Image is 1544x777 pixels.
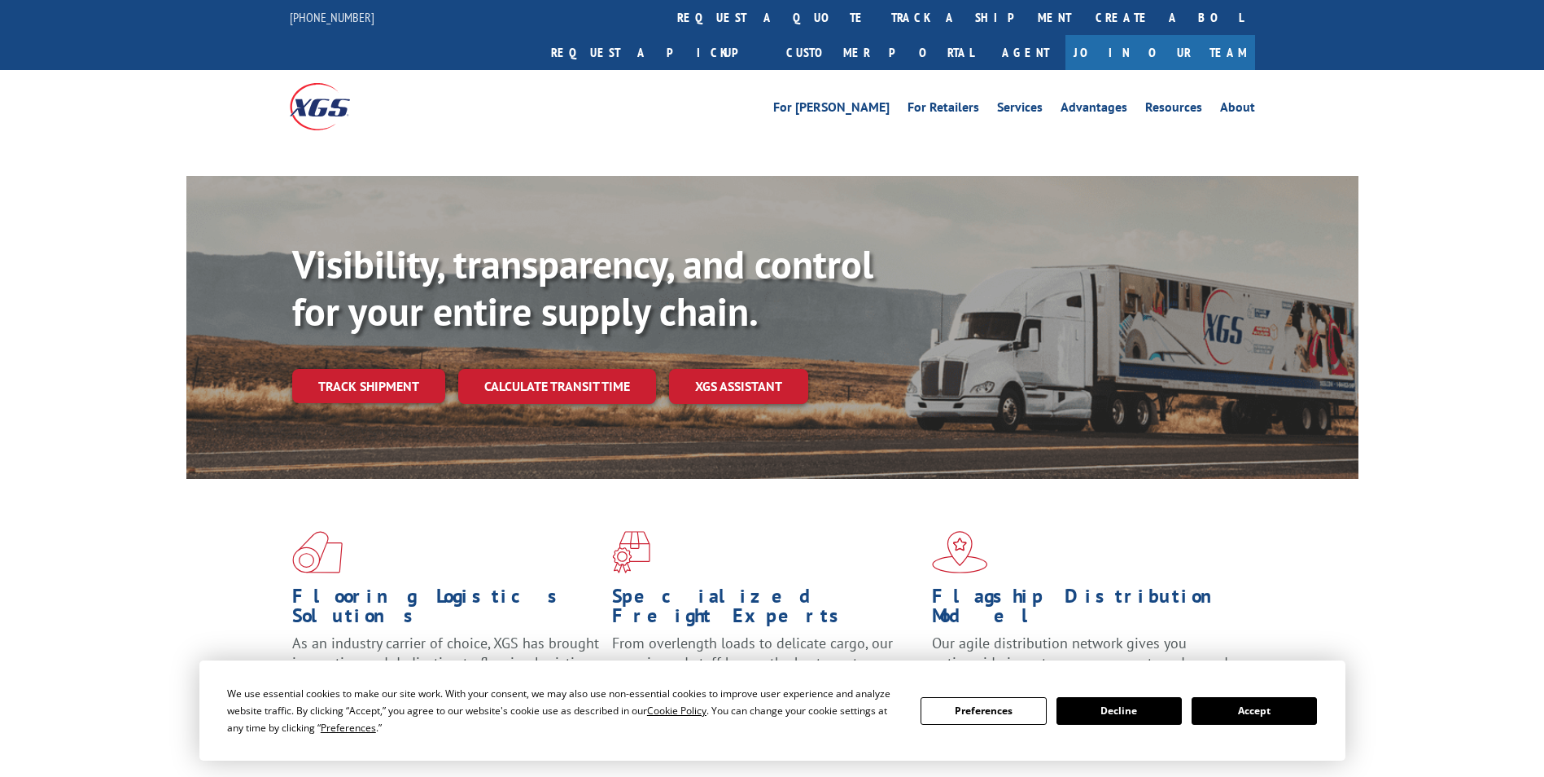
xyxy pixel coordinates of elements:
a: Agent [986,35,1065,70]
a: Join Our Team [1065,35,1255,70]
p: From overlength loads to delicate cargo, our experienced staff knows the best way to move your fr... [612,634,920,706]
a: Calculate transit time [458,369,656,404]
h1: Flagship Distribution Model [932,586,1240,634]
a: Services [997,101,1043,119]
b: Visibility, transparency, and control for your entire supply chain. [292,239,873,336]
a: Customer Portal [774,35,986,70]
span: Our agile distribution network gives you nationwide inventory management on demand. [932,634,1231,672]
button: Accept [1192,697,1317,725]
a: [PHONE_NUMBER] [290,9,374,25]
a: For Retailers [908,101,979,119]
h1: Flooring Logistics Solutions [292,586,600,634]
button: Preferences [921,697,1046,725]
img: xgs-icon-flagship-distribution-model-red [932,531,988,573]
span: Cookie Policy [647,704,706,718]
a: XGS ASSISTANT [669,369,808,404]
span: As an industry carrier of choice, XGS has brought innovation and dedication to flooring logistics... [292,634,599,691]
a: For [PERSON_NAME] [773,101,890,119]
a: Advantages [1061,101,1127,119]
a: About [1220,101,1255,119]
div: We use essential cookies to make our site work. With your consent, we may also use non-essential ... [227,685,901,736]
img: xgs-icon-total-supply-chain-intelligence-red [292,531,343,573]
h1: Specialized Freight Experts [612,586,920,634]
span: Preferences [321,721,376,735]
div: Cookie Consent Prompt [199,661,1345,761]
a: Resources [1145,101,1202,119]
img: xgs-icon-focused-on-flooring-red [612,531,650,573]
a: Request a pickup [539,35,774,70]
button: Decline [1056,697,1182,725]
a: Track shipment [292,369,445,403]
